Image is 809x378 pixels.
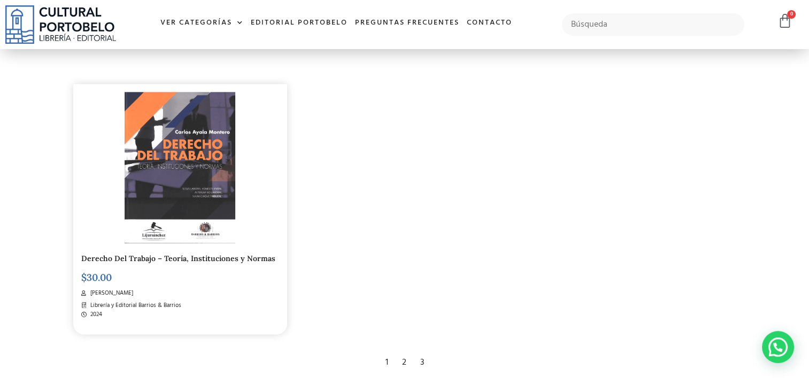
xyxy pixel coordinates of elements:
a: Ver Categorías [157,12,247,35]
a: Derecho Del Trabajo – Teoría, Instituciones y Normas [81,253,275,263]
span: 0 [787,10,796,19]
input: Búsqueda [562,13,744,36]
div: 2 [397,350,412,374]
a: Editorial Portobelo [247,12,351,35]
div: 3 [415,350,429,374]
span: Librería y Editorial Barrios & Barrios [88,301,181,310]
div: WhatsApp contact [762,331,794,363]
div: 1 [380,350,394,374]
bdi: 30.00 [81,271,112,283]
img: Captura de pantalla 2024-08-21 154747 [125,92,235,243]
span: 2024 [88,310,102,319]
a: Contacto [463,12,516,35]
a: 0 [777,13,792,29]
a: Preguntas frecuentes [351,12,463,35]
span: [PERSON_NAME] [88,288,133,297]
span: $ [81,271,87,283]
